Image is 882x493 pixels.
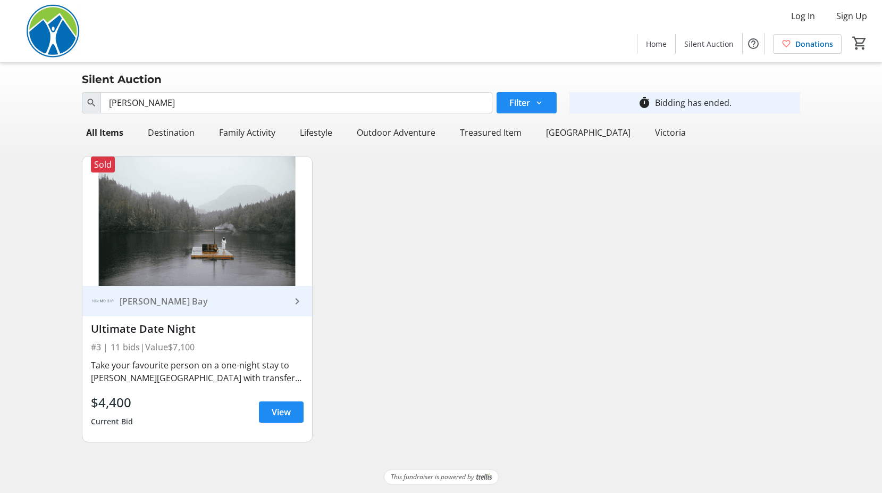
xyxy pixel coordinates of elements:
[91,393,133,412] div: $4,400
[391,472,474,482] span: This fundraiser is powered by
[795,38,833,50] span: Donations
[91,359,304,384] div: Take your favourite person on a one-night stay to [PERSON_NAME][GEOGRAPHIC_DATA] with transfers f...
[638,96,651,109] mat-icon: timer_outline
[296,122,337,143] div: Lifestyle
[91,289,115,314] img: Nimmo Bay
[497,92,557,113] button: Filter
[773,34,842,54] a: Donations
[676,34,742,54] a: Silent Auction
[115,296,291,307] div: [PERSON_NAME] Bay
[743,33,764,54] button: Help
[6,4,101,57] img: Power To Be's Logo
[828,7,876,24] button: Sign Up
[646,38,667,50] span: Home
[655,96,732,109] div: Bidding has ended.
[91,340,304,355] div: #3 | 11 bids | Value $7,100
[82,286,313,316] a: Nimmo Bay[PERSON_NAME] Bay
[456,122,526,143] div: Treasured Item
[215,122,280,143] div: Family Activity
[651,122,690,143] div: Victoria
[144,122,199,143] div: Destination
[476,473,492,481] img: Trellis Logo
[509,96,530,109] span: Filter
[91,323,304,335] div: Ultimate Date Night
[542,122,635,143] div: [GEOGRAPHIC_DATA]
[82,157,313,286] img: Ultimate Date Night
[791,10,815,22] span: Log In
[836,10,867,22] span: Sign Up
[91,412,133,431] div: Current Bid
[100,92,492,113] input: Try searching by item name, number, or sponsor
[850,34,869,53] button: Cart
[637,34,675,54] a: Home
[291,295,304,308] mat-icon: keyboard_arrow_right
[272,406,291,418] span: View
[75,71,168,88] div: Silent Auction
[783,7,824,24] button: Log In
[82,122,128,143] div: All Items
[91,157,115,172] div: Sold
[259,401,304,423] a: View
[352,122,440,143] div: Outdoor Adventure
[684,38,734,50] span: Silent Auction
